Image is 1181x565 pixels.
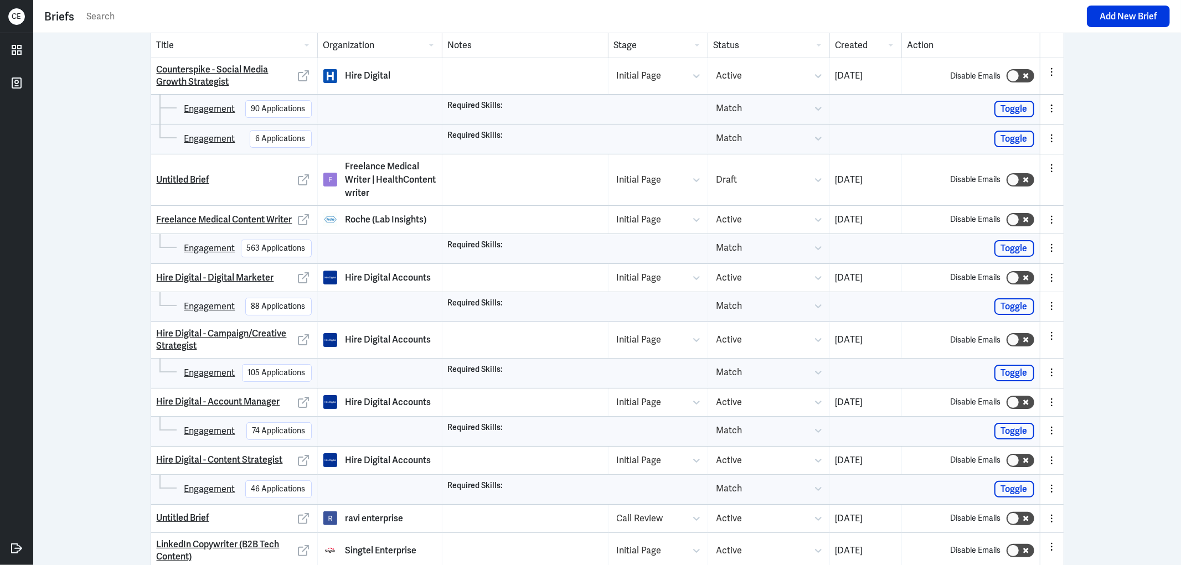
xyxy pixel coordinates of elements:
p: Singtel Enterprise [345,544,417,557]
img: Hire Digital Accounts [323,395,337,409]
p: Required Skills: [448,130,503,141]
p: [DATE] [836,271,896,284]
div: 105 Applications [248,367,306,379]
button: Toggle [994,365,1034,381]
img: Roche (Lab Insights) [323,212,337,226]
p: Required Skills: [448,298,503,309]
div: 563 Applications [247,242,306,254]
img: Hire Digital [323,69,337,83]
img: Hire Digital Accounts [323,333,337,347]
a: Hire Digital - Digital Marketer [157,272,274,284]
a: Hire Digital - Content Strategist [157,454,283,466]
div: Stage [608,33,708,58]
a: Untitled Brief [157,512,209,524]
div: 90 Applications [251,103,306,115]
a: LinkedIn Copywriter (B2B Tech Content) [157,538,295,563]
button: Toggle [994,298,1034,315]
a: Engagement [184,424,235,438]
a: Untitled Brief [157,174,209,186]
a: Engagement [184,483,235,496]
p: Roche (Lab Insights) [345,213,427,226]
div: Created [829,33,901,58]
div: Title [151,33,317,58]
input: Search [85,8,1081,25]
a: Engagement [184,132,235,146]
p: Required Skills: [448,364,503,375]
div: 46 Applications [251,483,306,495]
a: Hire Digital - Campaign/Creative Strategist [157,328,295,353]
div: 6 Applications [256,133,306,144]
p: Hire Digital Accounts [345,271,431,284]
p: [DATE] [836,69,896,82]
div: 88 Applications [251,300,306,312]
img: Freelance Medical Writer | HealthContent writer [323,173,337,186]
label: Disable Emails [951,512,1001,524]
p: [DATE] [836,396,896,409]
button: Toggle [994,481,1034,497]
button: Add New Brief [1087,6,1170,27]
a: Counterspike - Social Media Growth Strategist [157,64,295,89]
div: Notes [442,33,608,58]
p: Freelance Medical Writer | HealthContent writer [345,160,436,200]
div: 74 Applications [252,425,306,437]
label: Disable Emails [951,214,1001,225]
div: Action [901,33,1040,58]
label: Disable Emails [951,70,1001,82]
p: [DATE] [836,512,896,525]
label: Disable Emails [951,545,1001,556]
p: [DATE] [836,454,896,467]
div: Status [708,33,829,58]
a: Engagement [184,366,235,380]
label: Disable Emails [951,174,1001,185]
label: Disable Emails [951,272,1001,283]
img: Singtel Enterprise [323,543,337,557]
button: Toggle [994,240,1034,257]
p: [DATE] [836,544,896,557]
a: Engagement [184,300,235,313]
button: Toggle [994,423,1034,439]
img: Hire Digital Accounts [323,453,337,467]
p: Hire Digital Accounts [345,454,431,467]
p: [DATE] [836,213,896,226]
img: Hire Digital Accounts [323,271,337,284]
p: ravi enterprise [345,512,404,525]
p: Required Skills: [448,422,503,433]
p: Required Skills: [448,240,503,251]
div: C E [8,8,25,25]
p: [DATE] [836,173,896,186]
p: Required Skills: [448,100,503,111]
p: [DATE] [836,333,896,346]
label: Disable Emails [951,396,1001,408]
p: Hire Digital Accounts [345,396,431,409]
a: Engagement [184,102,235,116]
button: Toggle [994,101,1034,117]
a: Freelance Medical Content Writer [157,214,292,226]
img: ravi enterprise [323,511,337,525]
p: Hire Digital Accounts [345,333,431,346]
a: Engagement [184,242,235,255]
p: Required Skills: [448,480,503,491]
label: Disable Emails [951,334,1001,346]
button: Toggle [994,131,1034,147]
div: Briefs [44,8,74,25]
a: Hire Digital - Account Manager [157,396,280,408]
label: Disable Emails [951,454,1001,466]
p: Hire Digital [345,69,391,82]
div: Organization [317,33,442,58]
